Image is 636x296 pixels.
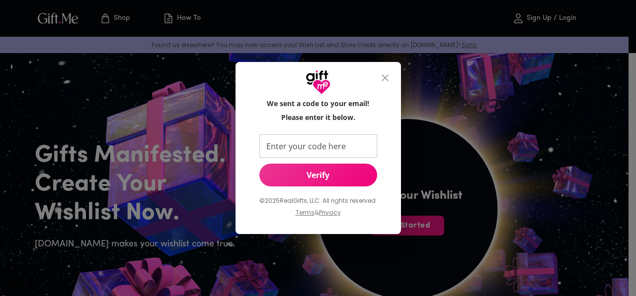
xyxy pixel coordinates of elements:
[319,208,341,217] a: Privacy
[315,207,319,226] p: &
[267,99,369,109] h6: We sent a code to your email!
[281,113,355,122] h6: Please enter it below.
[296,208,315,217] a: Terms
[259,164,377,186] button: Verify
[373,66,397,90] button: close
[306,70,330,95] img: GiftMe Logo
[259,194,377,207] p: © 2025 RealGifts, LLC. All rights reserved.
[259,170,377,180] span: Verify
